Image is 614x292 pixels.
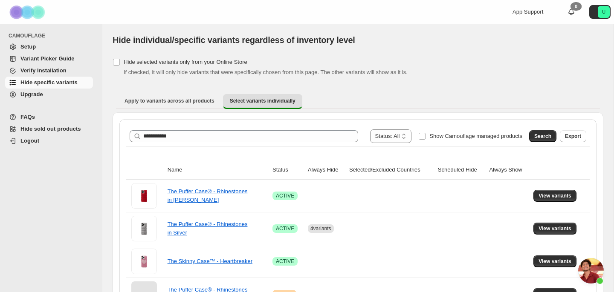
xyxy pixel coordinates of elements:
th: Scheduled Hide [435,160,487,180]
a: Hide specific variants [5,77,93,89]
span: View variants [539,192,571,199]
a: Logout [5,135,93,147]
span: Setup [20,43,36,50]
button: View variants [533,255,576,267]
span: ACTIVE [276,258,294,265]
span: ACTIVE [276,192,294,199]
a: Open chat [578,258,604,283]
th: Always Hide [305,160,347,180]
th: Name [165,160,270,180]
a: The Puffer Case® - Rhinestones in Silver [168,221,248,236]
a: Variant Picker Guide [5,53,93,65]
span: Search [534,133,551,140]
span: Avatar with initials U [598,6,610,18]
button: Export [560,130,586,142]
th: Always Show [487,160,531,180]
span: Logout [20,137,39,144]
span: Apply to variants across all products [125,97,214,104]
a: Hide sold out products [5,123,93,135]
button: Select variants individually [223,94,302,109]
a: The Skinny Case™ - Heartbreaker [168,258,252,264]
span: Variant Picker Guide [20,55,74,62]
button: View variants [533,190,576,202]
text: U [602,9,605,14]
span: Upgrade [20,91,43,97]
span: Export [565,133,581,140]
span: View variants [539,258,571,265]
span: Select variants individually [230,97,295,104]
span: App Support [513,9,543,15]
span: 4 variants [310,226,331,232]
div: 0 [571,2,582,11]
span: Show Camouflage managed products [429,133,522,139]
button: Search [529,130,556,142]
a: FAQs [5,111,93,123]
a: 0 [567,8,576,16]
a: Verify Installation [5,65,93,77]
a: The Puffer Case® - Rhinestones in [PERSON_NAME] [168,188,248,203]
span: Hide individual/specific variants regardless of inventory level [113,35,355,45]
span: Hide specific variants [20,79,78,86]
th: Status [270,160,305,180]
span: View variants [539,225,571,232]
a: Upgrade [5,89,93,100]
th: Selected/Excluded Countries [347,160,435,180]
span: Verify Installation [20,67,67,74]
button: Avatar with initials U [589,5,611,19]
span: ACTIVE [276,225,294,232]
span: If checked, it will only hide variants that were specifically chosen from this page. The other va... [124,69,408,75]
button: View variants [533,223,576,235]
span: Hide sold out products [20,126,81,132]
span: CAMOUFLAGE [9,32,96,39]
button: Apply to variants across all products [118,94,221,108]
span: FAQs [20,114,35,120]
a: Setup [5,41,93,53]
span: Hide selected variants only from your Online Store [124,59,247,65]
img: Camouflage [7,0,49,24]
